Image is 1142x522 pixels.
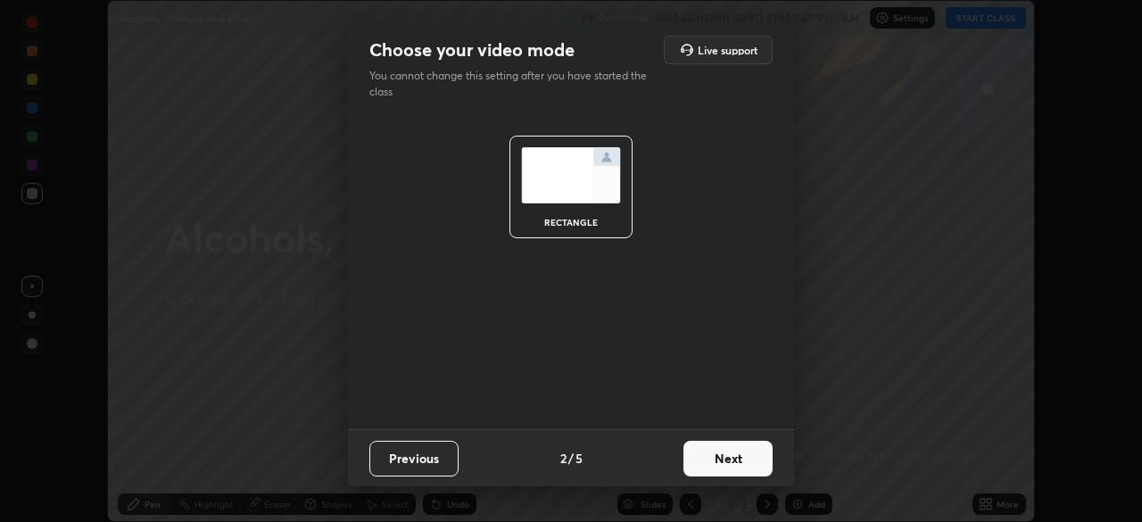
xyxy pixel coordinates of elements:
[568,449,574,468] h4: /
[683,441,773,476] button: Next
[535,218,607,227] div: rectangle
[575,449,583,468] h4: 5
[560,449,567,468] h4: 2
[369,441,459,476] button: Previous
[369,68,658,100] p: You cannot change this setting after you have started the class
[369,38,575,62] h2: Choose your video mode
[521,147,621,203] img: normalScreenIcon.ae25ed63.svg
[698,45,757,55] h5: Live support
